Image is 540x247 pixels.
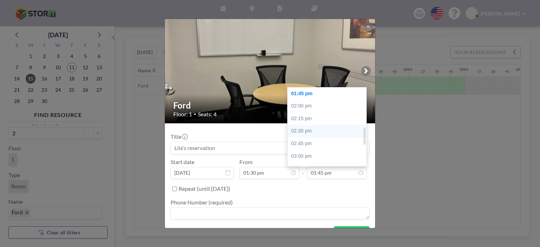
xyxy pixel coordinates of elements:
label: Start date [171,158,194,165]
label: Repeat (until [DATE]) [179,185,230,192]
h2: Ford [173,100,367,111]
div: 03:15 pm [288,162,366,175]
label: Title [171,133,187,140]
div: 02:00 pm [288,100,366,112]
div: 02:15 pm [288,112,366,125]
span: Seats: 4 [198,111,217,118]
div: 01:45 pm [288,87,366,100]
label: From [239,158,252,165]
span: • [194,111,196,117]
span: Floor: 1 [173,111,192,118]
input: Lila's reservation [171,142,369,154]
div: 03:00 pm [288,150,366,163]
div: 02:45 pm [288,137,366,150]
label: Phone Number (required) [171,199,233,206]
div: 02:30 pm [288,125,366,137]
span: - [302,161,304,176]
button: BOOK NOW [334,226,369,239]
